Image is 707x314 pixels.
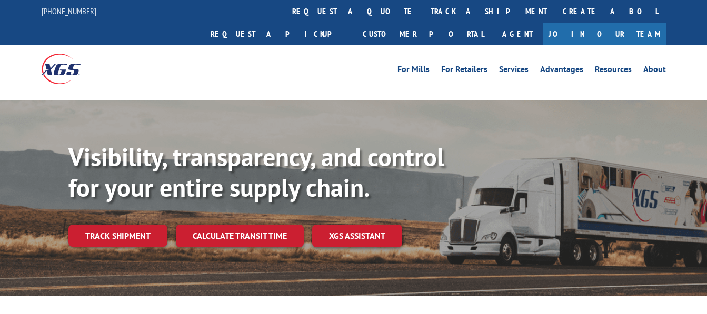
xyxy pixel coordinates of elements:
[68,225,167,247] a: Track shipment
[176,225,304,247] a: Calculate transit time
[543,23,666,45] a: Join Our Team
[68,140,444,204] b: Visibility, transparency, and control for your entire supply chain.
[355,23,492,45] a: Customer Portal
[492,23,543,45] a: Agent
[312,225,402,247] a: XGS ASSISTANT
[643,65,666,77] a: About
[203,23,355,45] a: Request a pickup
[397,65,430,77] a: For Mills
[499,65,529,77] a: Services
[441,65,487,77] a: For Retailers
[540,65,583,77] a: Advantages
[595,65,632,77] a: Resources
[42,6,96,16] a: [PHONE_NUMBER]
